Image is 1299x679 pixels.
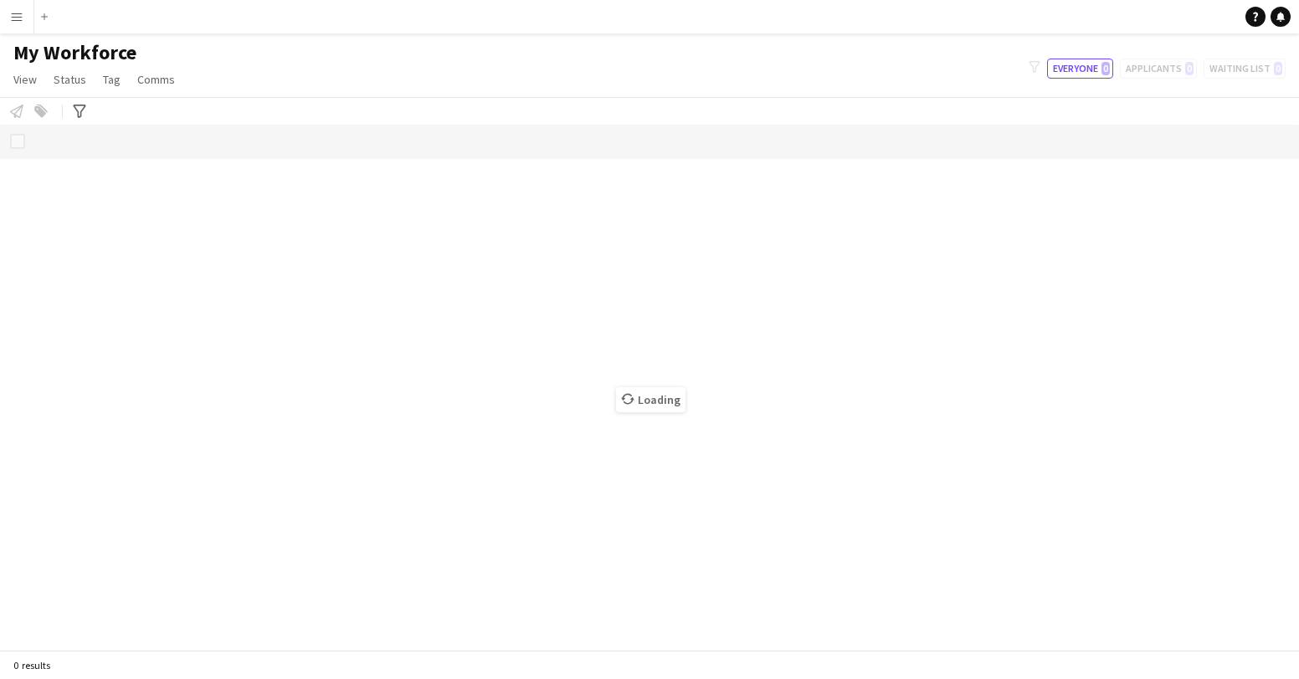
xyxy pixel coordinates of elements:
[616,387,685,412] span: Loading
[54,72,86,87] span: Status
[1047,59,1113,79] button: Everyone0
[103,72,121,87] span: Tag
[13,40,136,65] span: My Workforce
[137,72,175,87] span: Comms
[69,101,90,121] app-action-btn: Advanced filters
[131,69,182,90] a: Comms
[13,72,37,87] span: View
[7,69,44,90] a: View
[1101,62,1110,75] span: 0
[96,69,127,90] a: Tag
[47,69,93,90] a: Status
